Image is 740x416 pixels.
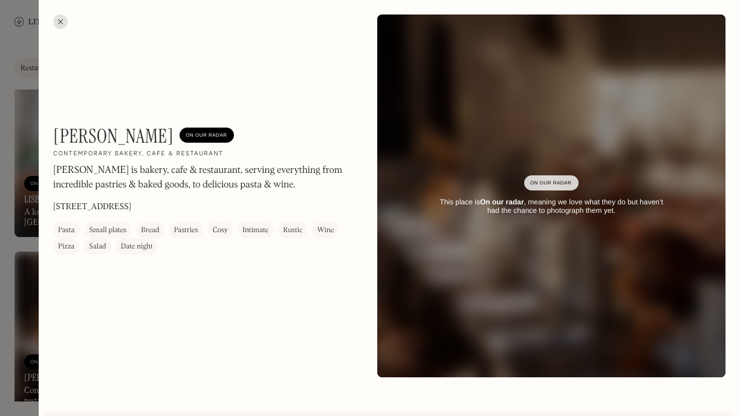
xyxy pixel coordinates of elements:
div: Salad [89,241,106,253]
h2: Contemporary bakery, cafe & restaurant [53,151,224,159]
p: [STREET_ADDRESS] [53,201,131,214]
strong: On our radar [480,198,524,206]
div: Pizza [58,241,74,253]
div: Wine [317,225,334,237]
div: Intimate [242,225,268,237]
div: Rustic [283,225,302,237]
div: Cosy [213,225,228,237]
p: [PERSON_NAME] is bakery, cafe & restaurant, serving everything from incredible pastries & baked g... [53,164,358,193]
div: Date night [121,241,153,253]
div: Pastries [174,225,198,237]
div: Bread [141,225,159,237]
h1: [PERSON_NAME] [53,125,174,148]
div: Pasta [58,225,75,237]
div: This place is , meaning we love what they do but haven’t had the chance to photograph them yet. [433,198,670,215]
div: On Our Radar [530,177,573,189]
div: Small plates [89,225,127,237]
div: On Our Radar [186,130,228,142]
